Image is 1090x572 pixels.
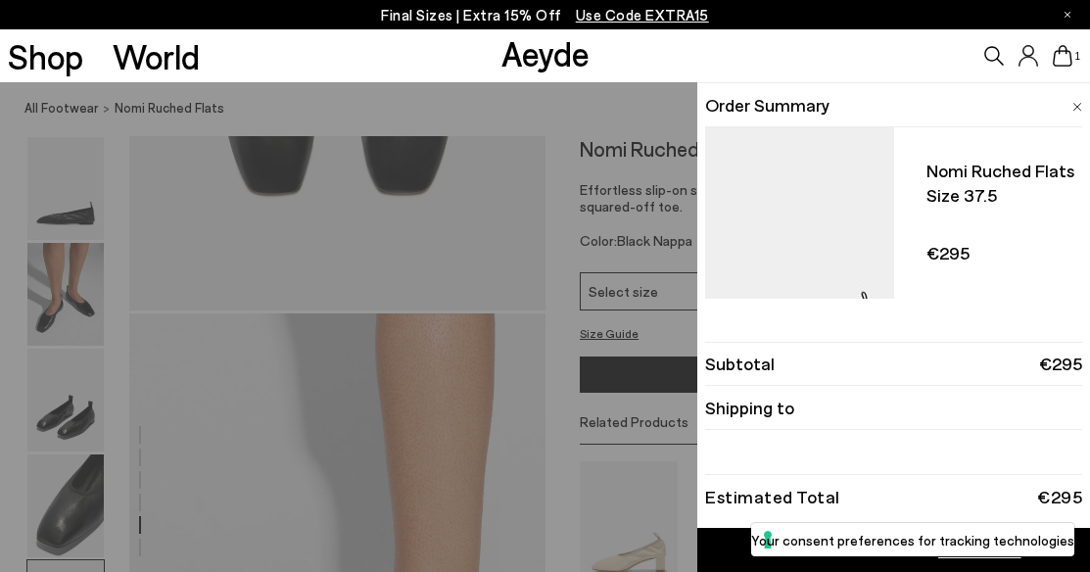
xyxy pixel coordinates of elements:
span: Size 37.5 [926,183,1075,208]
a: Item Added to Cart View Cart [697,528,1090,572]
span: Shipping to [705,396,794,420]
span: Navigate to /collections/ss25-final-sizes [576,6,709,24]
span: Nomi ruched flats [926,159,1075,183]
a: 1 [1053,45,1072,67]
button: Your consent preferences for tracking technologies [751,523,1074,556]
span: Order Summary [705,93,829,118]
a: Shop [8,39,83,73]
li: Subtotal [705,342,1082,386]
label: Your consent preferences for tracking technologies [751,530,1074,550]
div: €295 [1037,490,1082,503]
span: 1 [1072,51,1082,62]
a: World [113,39,200,73]
a: Aeyde [501,32,590,73]
div: Estimated Total [705,490,840,503]
span: €295 [1039,352,1082,376]
p: Final Sizes | Extra 15% Off [381,3,709,27]
span: €295 [926,241,1075,265]
img: AEYDE_NOMINAPPALEATHERBLACK_1_900x.jpg [705,127,894,389]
